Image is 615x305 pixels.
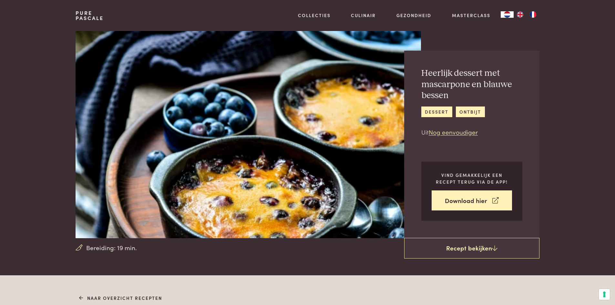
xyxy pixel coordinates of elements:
a: FR [527,11,539,18]
a: PurePascale [76,10,104,21]
a: EN [514,11,527,18]
ul: Language list [514,11,539,18]
span: Bereiding: 19 min. [86,243,137,252]
a: NL [501,11,514,18]
a: dessert [421,107,452,117]
img: Heerlijk dessert met mascarpone en blauwe bessen [76,31,421,238]
aside: Language selected: Nederlands [501,11,539,18]
a: Nog eenvoudiger [429,127,478,136]
p: Uit [421,127,522,137]
a: Masterclass [452,12,490,19]
button: Uw voorkeuren voor toestemming voor trackingtechnologieën [599,289,610,300]
h2: Heerlijk dessert met mascarpone en blauwe bessen [421,68,522,101]
p: Vind gemakkelijk een recept terug via de app! [432,172,512,185]
a: Culinair [351,12,376,19]
a: Download hier [432,190,512,211]
a: ontbijt [456,107,485,117]
a: Collecties [298,12,331,19]
div: Language [501,11,514,18]
a: Gezondheid [396,12,431,19]
a: Naar overzicht recepten [79,295,162,301]
a: Recept bekijken [404,238,539,259]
